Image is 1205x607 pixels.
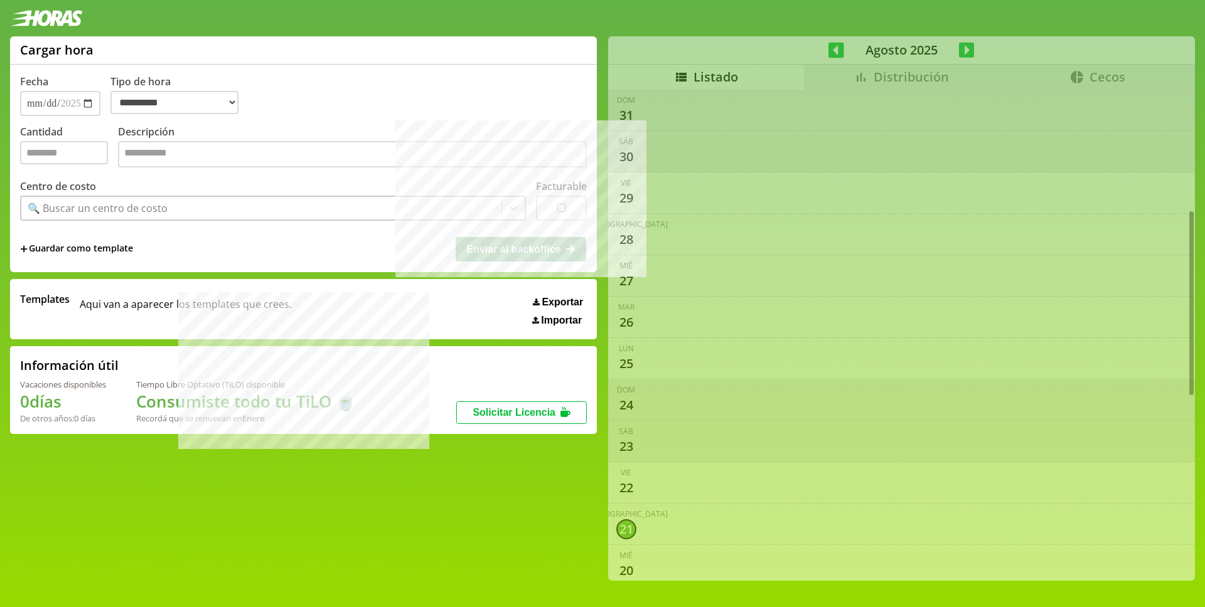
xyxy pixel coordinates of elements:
span: Aqui van a aparecer los templates que crees. [80,292,292,326]
button: Exportar [529,296,587,309]
button: Solicitar Licencia [456,401,587,424]
div: Tiempo Libre Optativo (TiLO) disponible [136,379,356,390]
span: + [20,242,28,256]
label: Fecha [20,75,48,88]
div: Vacaciones disponibles [20,379,106,390]
div: De otros años: 0 días [20,413,106,424]
img: logotipo [10,10,83,26]
span: Importar [541,315,582,326]
b: Enero [242,413,265,424]
div: 🔍 Buscar un centro de costo [28,201,168,215]
div: Recordá que se renuevan en [136,413,356,424]
span: Templates [20,292,70,306]
input: Cantidad [20,141,108,164]
h1: Consumiste todo tu TiLO 🍵 [136,390,356,413]
h2: Información útil [20,357,119,374]
span: +Guardar como template [20,242,133,256]
span: Exportar [542,297,583,308]
label: Centro de costo [20,179,96,193]
h1: 0 días [20,390,106,413]
textarea: Descripción [118,141,587,167]
label: Descripción [118,125,587,171]
select: Tipo de hora [110,91,238,114]
label: Tipo de hora [110,75,249,116]
label: Facturable [536,179,587,193]
span: Solicitar Licencia [473,407,555,418]
h1: Cargar hora [20,41,94,58]
label: Cantidad [20,125,118,171]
